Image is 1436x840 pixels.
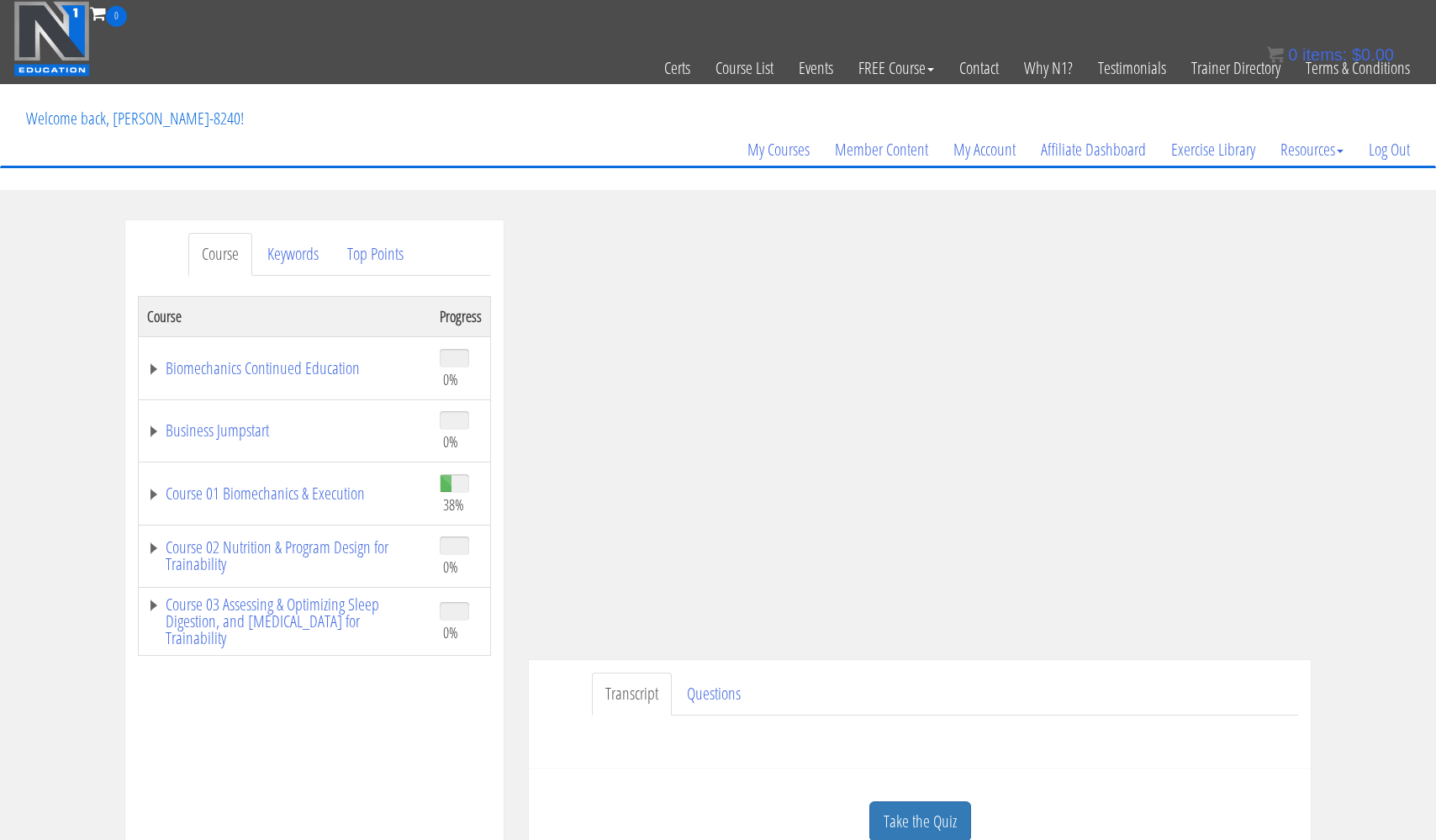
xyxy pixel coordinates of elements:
a: Questions [673,673,754,716]
span: 0 [1288,45,1297,64]
img: n1-education [13,1,90,77]
a: Testimonials [1085,27,1179,109]
a: Trainer Directory [1179,27,1293,109]
th: Course [139,296,432,336]
a: Course 03 Assessing & Optimizing Sleep Digestion, and [MEDICAL_DATA] for Trainability [147,596,423,647]
a: Keywords [254,233,332,276]
bdi: 0.00 [1352,45,1394,64]
a: Transcript [592,673,672,716]
a: 0 items: $0.00 [1267,45,1394,64]
a: My Courses [735,109,822,190]
a: Course 02 Nutrition & Program Design for Trainability [147,539,423,573]
a: Resources [1268,109,1356,190]
a: 0 [90,2,127,24]
span: $ [1352,45,1361,64]
a: Log Out [1356,109,1423,190]
a: Course List [703,27,786,109]
a: Biomechanics Continued Education [147,360,423,377]
span: 0% [443,432,458,451]
a: Contact [947,27,1011,109]
span: 0% [443,557,458,576]
p: Welcome back, [PERSON_NAME]-8240! [13,85,256,152]
th: Progress [431,296,491,336]
span: items: [1302,45,1347,64]
span: 38% [443,495,464,514]
span: 0% [443,370,458,388]
a: Affiliate Dashboard [1028,109,1159,190]
a: Top Points [334,233,417,276]
a: Member Content [822,109,941,190]
a: Business Jumpstart [147,422,423,439]
a: Events [786,27,846,109]
a: Certs [652,27,703,109]
span: 0 [106,6,127,27]
a: Course [188,233,252,276]
a: FREE Course [846,27,947,109]
img: icon11.png [1267,46,1284,63]
a: Course 01 Biomechanics & Execution [147,485,423,502]
a: Why N1? [1011,27,1085,109]
a: My Account [941,109,1028,190]
a: Exercise Library [1159,109,1268,190]
a: Terms & Conditions [1293,27,1423,109]
span: 0% [443,623,458,642]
